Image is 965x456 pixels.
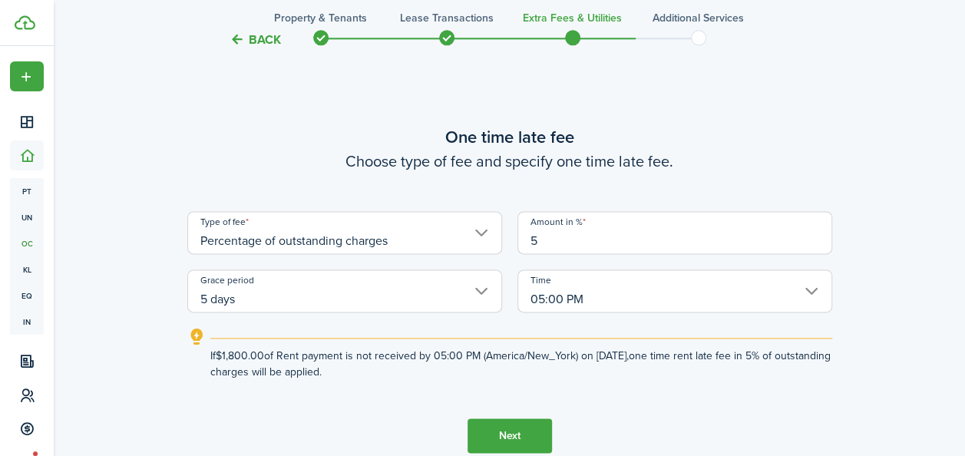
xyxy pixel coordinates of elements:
button: Open menu [10,61,44,91]
a: pt [10,178,44,204]
input: Select grace period [187,269,502,312]
wizard-step-header-description: Choose type of fee and specify one time late fee. [187,150,832,173]
i: outline [187,328,207,346]
img: TenantCloud [15,15,35,30]
a: oc [10,230,44,256]
button: Next [468,418,552,453]
a: un [10,204,44,230]
a: in [10,309,44,335]
a: eq [10,283,44,309]
wizard-step-header-title: One time late fee [187,124,832,150]
a: kl [10,256,44,283]
explanation-description: If $1,800.00 of Rent payment is not received by 05:00 PM (America/New_York) on [DATE], one time r... [210,348,832,380]
input: Select time [517,269,832,312]
h3: Lease Transactions [400,10,494,26]
button: Back [230,31,281,47]
h3: Additional Services [653,10,744,26]
h3: Extra fees & Utilities [523,10,622,26]
h3: Property & Tenants [274,10,367,26]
